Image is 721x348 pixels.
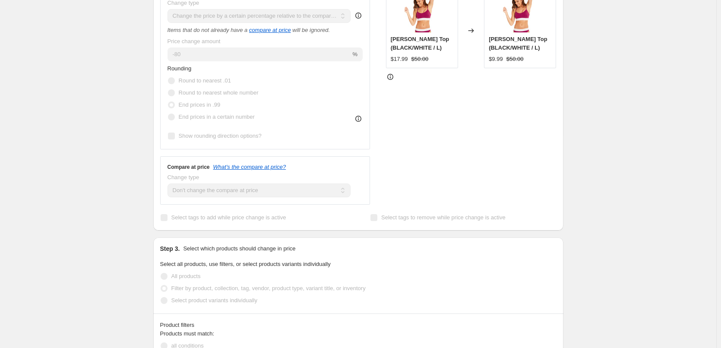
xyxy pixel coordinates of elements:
[160,244,180,253] h2: Step 3.
[171,273,201,279] span: All products
[171,285,366,291] span: Filter by product, collection, tag, vendor, product type, variant title, or inventory
[160,321,557,329] div: Product filters
[183,244,295,253] p: Select which products should change in price
[213,164,286,170] button: What's the compare at price?
[168,47,351,61] input: -20
[168,38,221,44] span: Price change amount
[411,55,429,63] strike: $50.00
[168,174,199,180] span: Change type
[179,89,259,96] span: Round to nearest whole number
[489,55,503,63] div: $9.99
[391,36,449,51] span: [PERSON_NAME] Top (BLACK/WHITE / L)
[292,27,330,33] i: will be ignored.
[179,77,231,84] span: Round to nearest .01
[179,133,262,139] span: Show rounding direction options?
[352,51,357,57] span: %
[506,55,524,63] strike: $50.00
[179,114,255,120] span: End prices in a certain number
[171,297,257,304] span: Select product variants individually
[171,214,286,221] span: Select tags to add while price change is active
[168,164,210,171] h3: Compare at price
[160,261,331,267] span: Select all products, use filters, or select products variants individually
[160,330,215,337] span: Products must match:
[391,55,408,63] div: $17.99
[168,65,192,72] span: Rounding
[354,11,363,20] div: help
[179,101,221,108] span: End prices in .99
[489,36,547,51] span: [PERSON_NAME] Top (BLACK/WHITE / L)
[249,27,291,33] button: compare at price
[381,214,506,221] span: Select tags to remove while price change is active
[168,27,248,33] i: Items that do not already have a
